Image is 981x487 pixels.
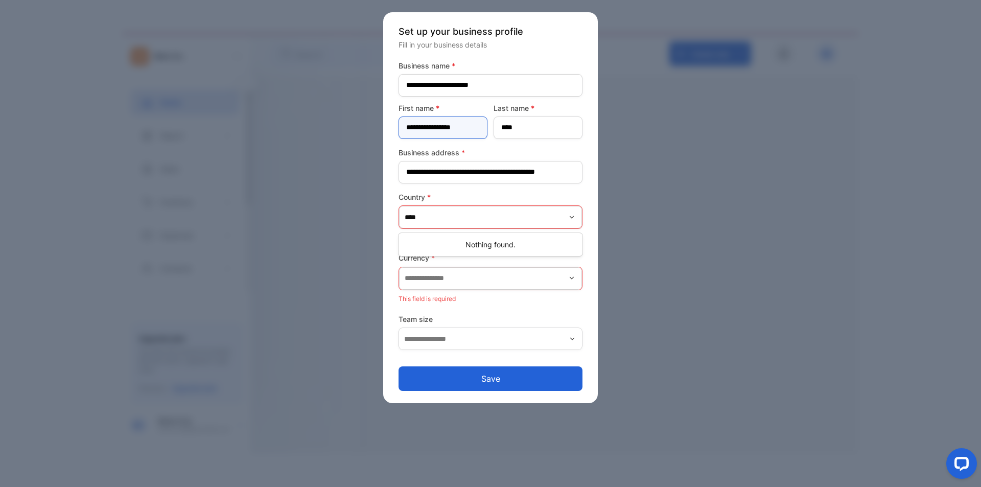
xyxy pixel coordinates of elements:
label: Business address [399,147,582,158]
p: This field is required [399,231,582,244]
label: Business name [399,60,582,71]
label: First name [399,103,487,113]
iframe: LiveChat chat widget [938,444,981,487]
label: Currency [399,252,582,263]
p: This field is required [399,292,582,306]
div: Nothing found. [399,235,582,254]
label: Team size [399,314,582,324]
p: Fill in your business details [399,39,582,50]
p: Set up your business profile [399,25,582,38]
label: Country [399,192,582,202]
button: Save [399,366,582,391]
label: Last name [494,103,582,113]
